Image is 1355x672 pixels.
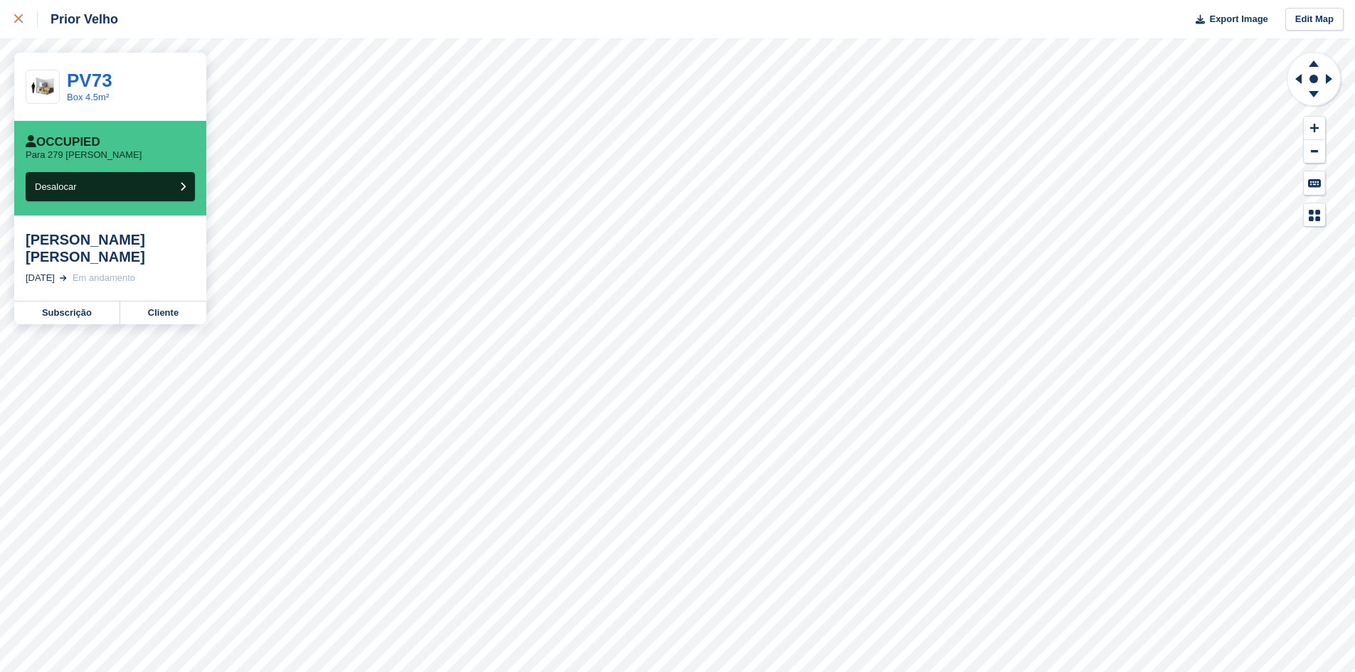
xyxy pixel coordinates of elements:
button: Zoom In [1304,117,1325,140]
span: Export Image [1209,12,1268,26]
div: [DATE] [26,271,55,285]
a: Box 4.5m² [67,92,109,102]
a: Cliente [120,302,206,324]
a: Subscrição [14,302,120,324]
p: Para 279 [PERSON_NAME] [26,149,142,161]
img: 50-sqft-unit=%204.7m2.jpg [26,75,59,100]
div: [PERSON_NAME] [PERSON_NAME] [26,231,195,265]
img: arrow-right-light-icn-cde0832a797a2874e46488d9cf13f60e5c3a73dbe684e267c42b8395dfbc2abf.svg [60,275,67,281]
button: Zoom Out [1304,140,1325,164]
button: Desalocar [26,172,195,201]
button: Map Legend [1304,203,1325,227]
div: Prior Velho [38,11,118,28]
span: Desalocar [35,181,77,192]
button: Export Image [1187,8,1268,31]
a: PV73 [67,70,112,91]
a: Edit Map [1285,8,1344,31]
button: Keyboard Shortcuts [1304,171,1325,195]
div: Em andamento [73,271,135,285]
div: Occupied [26,135,100,149]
